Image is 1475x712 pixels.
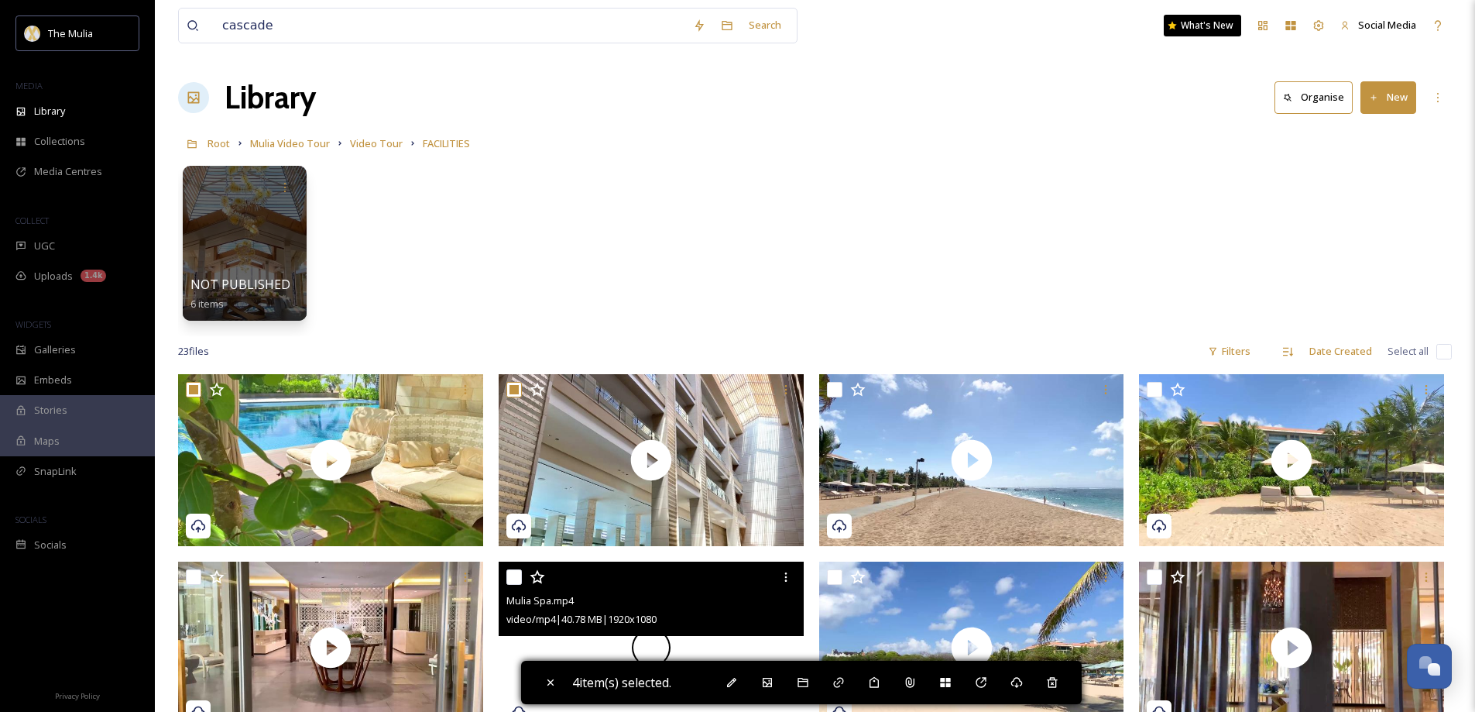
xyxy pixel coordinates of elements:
[1274,81,1360,113] a: Organise
[208,136,230,150] span: Root
[741,10,789,40] div: Search
[34,269,73,284] span: Uploads
[34,464,77,479] span: SnapLink
[15,80,43,91] span: MEDIA
[55,691,100,701] span: Privacy Policy
[1358,18,1416,32] span: Social Media
[1388,344,1429,359] span: Select all
[250,136,330,150] span: Mulia Video Tour
[178,374,483,546] img: thumbnail
[15,514,46,525] span: SOCIALS
[48,26,93,40] span: The Mulia
[34,164,102,179] span: Media Centres
[34,239,55,253] span: UGC
[190,277,290,311] a: NOT PUBLISHED6 items
[499,374,804,546] img: thumbnail
[350,136,403,150] span: Video Tour
[506,612,657,626] span: video/mp4 | 40.78 MB | 1920 x 1080
[214,9,685,43] input: Search your library
[15,215,49,226] span: COLLECT
[225,74,316,121] a: Library
[350,134,403,153] a: Video Tour
[250,134,330,153] a: Mulia Video Tour
[34,373,72,387] span: Embeds
[1407,644,1452,689] button: Open Chat
[1200,336,1258,366] div: Filters
[81,270,106,282] div: 1.4k
[1274,81,1353,113] button: Organise
[506,593,574,607] span: Mulia Spa.mp4
[423,134,470,153] a: FACILITIES
[190,276,290,293] span: NOT PUBLISHED
[15,318,51,330] span: WIDGETS
[55,686,100,704] a: Privacy Policy
[34,134,85,149] span: Collections
[34,434,60,449] span: Maps
[34,104,65,119] span: Library
[1164,15,1241,36] a: What's New
[1333,10,1424,40] a: Social Media
[1360,81,1416,113] button: New
[25,26,40,41] img: mulia_logo.png
[572,674,671,691] span: 4 item(s) selected.
[1139,374,1444,546] img: thumbnail
[34,538,67,552] span: Socials
[190,297,224,311] span: 6 items
[208,134,230,153] a: Root
[34,403,67,418] span: Stories
[34,342,76,357] span: Galleries
[1302,336,1380,366] div: Date Created
[423,136,470,150] span: FACILITIES
[819,374,1124,546] img: thumbnail
[178,344,209,359] span: 23 file s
